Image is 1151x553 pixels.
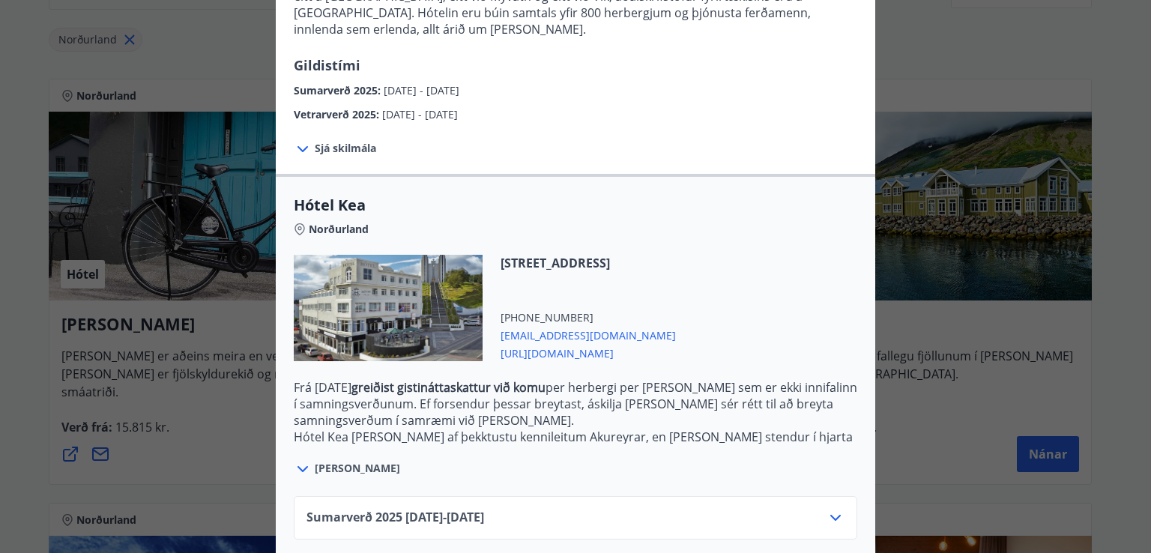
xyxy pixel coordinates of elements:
[501,325,676,343] span: [EMAIL_ADDRESS][DOMAIN_NAME]
[309,222,369,237] span: Norðurland
[294,107,382,121] span: Vetrarverð 2025 :
[382,107,458,121] span: [DATE] - [DATE]
[501,255,676,271] span: [STREET_ADDRESS]
[294,83,384,97] span: Sumarverð 2025 :
[315,141,376,156] span: Sjá skilmála
[501,310,676,325] span: [PHONE_NUMBER]
[384,83,459,97] span: [DATE] - [DATE]
[294,195,857,216] span: Hótel Kea
[294,56,360,74] span: Gildistími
